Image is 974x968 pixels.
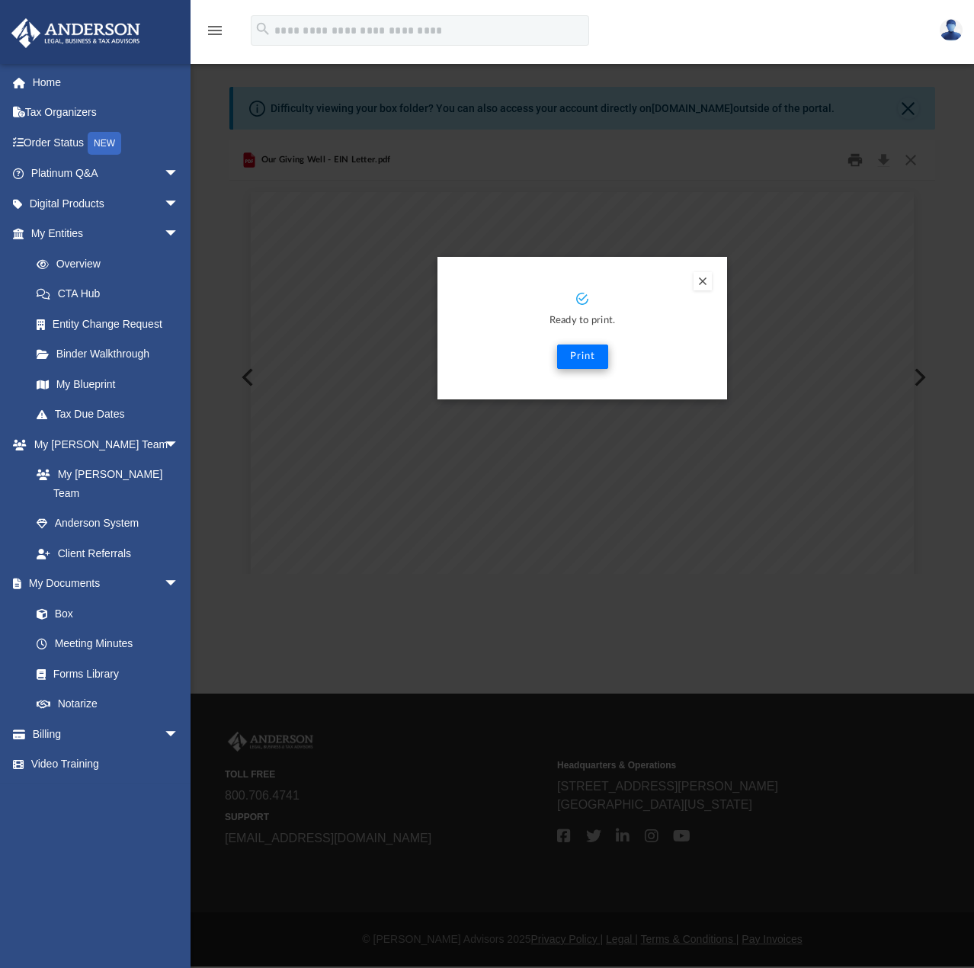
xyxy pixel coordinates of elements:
span: arrow_drop_down [164,159,194,190]
a: My Entitiesarrow_drop_down [11,219,202,249]
a: Tax Organizers [11,98,202,128]
a: My Documentsarrow_drop_down [11,569,194,599]
button: Print [557,345,608,369]
span: arrow_drop_down [164,188,194,220]
a: Box [21,598,187,629]
a: Overview [21,248,202,279]
a: menu [206,29,224,40]
i: search [255,21,271,37]
a: Binder Walkthrough [21,339,202,370]
span: arrow_drop_down [164,219,194,250]
a: My Blueprint [21,369,194,399]
a: Digital Productsarrow_drop_down [11,188,202,219]
a: Billingarrow_drop_down [11,719,202,749]
a: Entity Change Request [21,309,202,339]
a: Forms Library [21,659,187,689]
span: arrow_drop_down [164,569,194,600]
span: arrow_drop_down [164,719,194,750]
a: My [PERSON_NAME] Team [21,460,187,508]
p: Ready to print. [453,313,712,330]
a: Platinum Q&Aarrow_drop_down [11,159,202,189]
a: Notarize [21,689,194,720]
a: My [PERSON_NAME] Teamarrow_drop_down [11,429,194,460]
span: arrow_drop_down [164,429,194,460]
a: Tax Due Dates [21,399,202,430]
a: Order StatusNEW [11,127,202,159]
a: Video Training [11,749,194,780]
i: menu [206,21,224,40]
a: Client Referrals [21,538,194,569]
div: NEW [88,132,121,155]
a: Meeting Minutes [21,629,194,659]
a: CTA Hub [21,279,202,309]
img: User Pic [940,19,963,41]
a: Home [11,67,202,98]
div: Preview [229,140,934,574]
a: Anderson System [21,508,194,539]
img: Anderson Advisors Platinum Portal [7,18,145,48]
